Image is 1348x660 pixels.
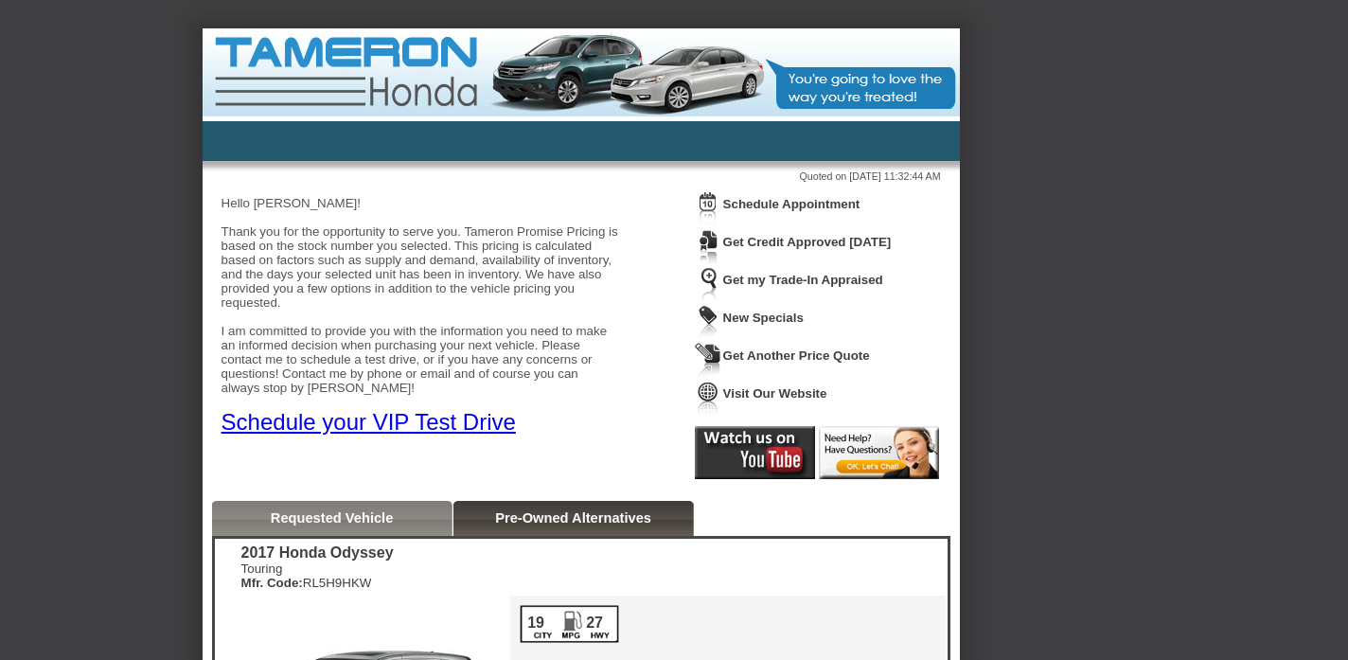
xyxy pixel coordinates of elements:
[723,386,827,401] a: Visit Our Website
[585,615,605,632] div: 27
[526,615,546,632] div: 19
[695,426,815,479] img: Icon_Youtube2.png
[723,273,883,287] a: Get my Trade-In Appraised
[819,426,939,479] img: Icon_LiveChat2.png
[695,343,721,378] img: Icon_GetQuote.png
[695,305,721,340] img: Icon_WeeklySpecials.png
[723,348,870,363] a: Get Another Price Quote
[695,229,721,264] img: Icon_CreditApproval.png
[495,510,651,526] a: Pre-Owned Alternatives
[695,267,721,302] img: Icon_TradeInAppraisal.png
[222,409,516,435] a: Schedule your VIP Test Drive
[723,311,804,325] a: New Specials
[695,191,721,226] img: Icon_ScheduleAppointment.png
[723,235,892,249] a: Get Credit Approved [DATE]
[241,562,394,590] div: Touring RL5H9HKW
[222,170,941,182] div: Quoted on [DATE] 11:32:44 AM
[241,576,303,590] b: Mfr. Code:
[241,544,394,562] div: 2017 Honda Odyssey
[271,510,394,526] a: Requested Vehicle
[222,182,619,436] div: Hello [PERSON_NAME]! Thank you for the opportunity to serve you. Tameron Promise Pricing is based...
[695,381,721,416] img: Icon_VisitWebsite.png
[723,197,860,211] a: Schedule Appointment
